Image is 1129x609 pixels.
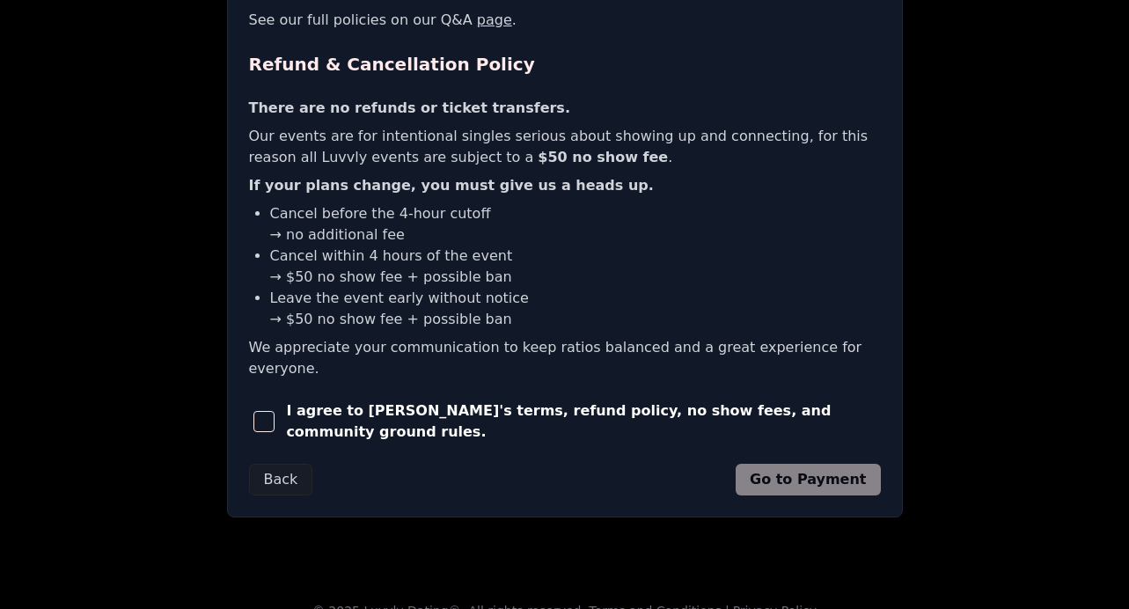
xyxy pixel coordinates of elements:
[477,11,512,28] a: page
[249,52,881,77] h2: Refund & Cancellation Policy
[249,98,881,119] p: There are no refunds or ticket transfers.
[270,288,881,330] li: Leave the event early without notice → $50 no show fee + possible ban
[249,175,881,196] p: If your plans change, you must give us a heads up.
[270,246,881,288] li: Cancel within 4 hours of the event → $50 no show fee + possible ban
[270,203,881,246] li: Cancel before the 4-hour cutoff → no additional fee
[249,337,881,379] p: We appreciate your communication to keep ratios balanced and a great experience for everyone.
[249,10,881,31] p: See our full policies on our Q&A .
[286,400,880,443] span: I agree to [PERSON_NAME]'s terms, refund policy, no show fees, and community ground rules.
[249,126,881,168] p: Our events are for intentional singles serious about showing up and connecting, for this reason a...
[538,149,668,165] b: $50 no show fee
[249,464,313,495] button: Back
